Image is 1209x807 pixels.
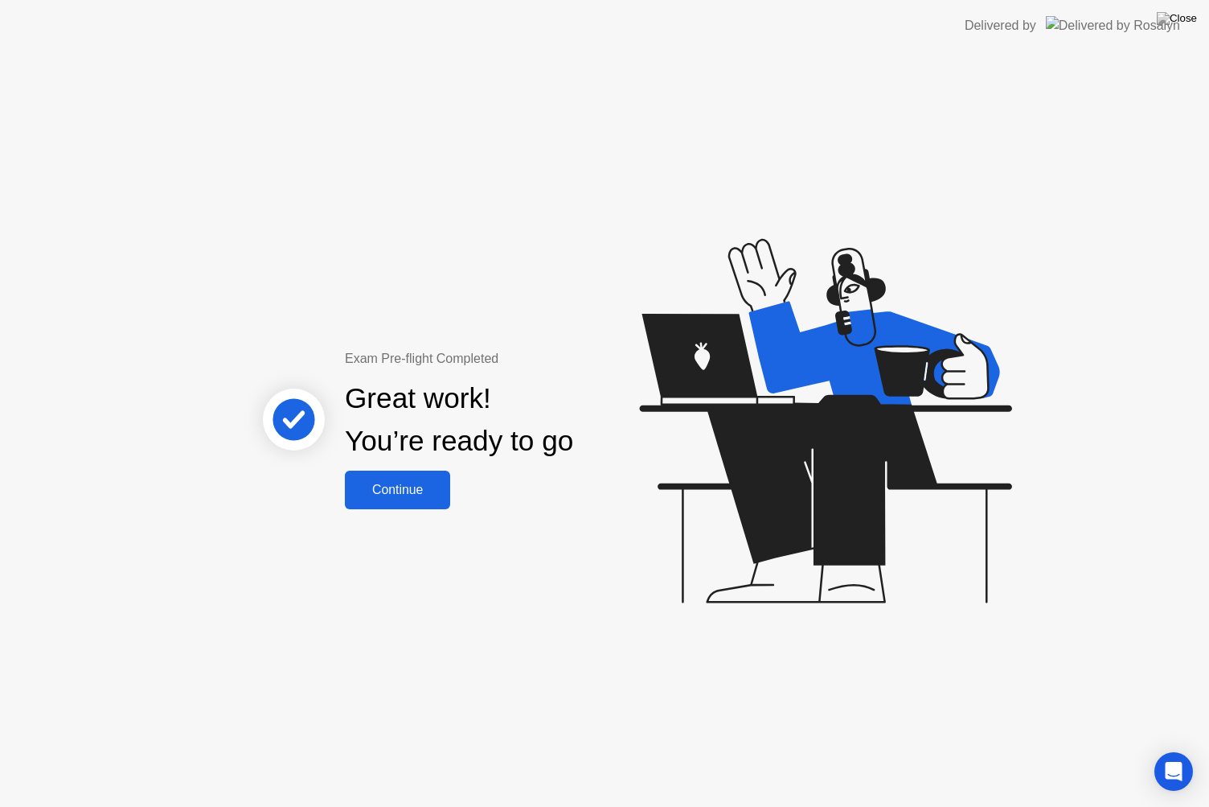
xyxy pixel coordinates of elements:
[965,16,1036,35] div: Delivered by
[345,349,677,369] div: Exam Pre-flight Completed
[1157,12,1197,25] img: Close
[1046,16,1180,35] img: Delivered by Rosalyn
[1154,752,1193,791] div: Open Intercom Messenger
[350,483,445,497] div: Continue
[345,471,450,509] button: Continue
[345,377,573,463] div: Great work! You’re ready to go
